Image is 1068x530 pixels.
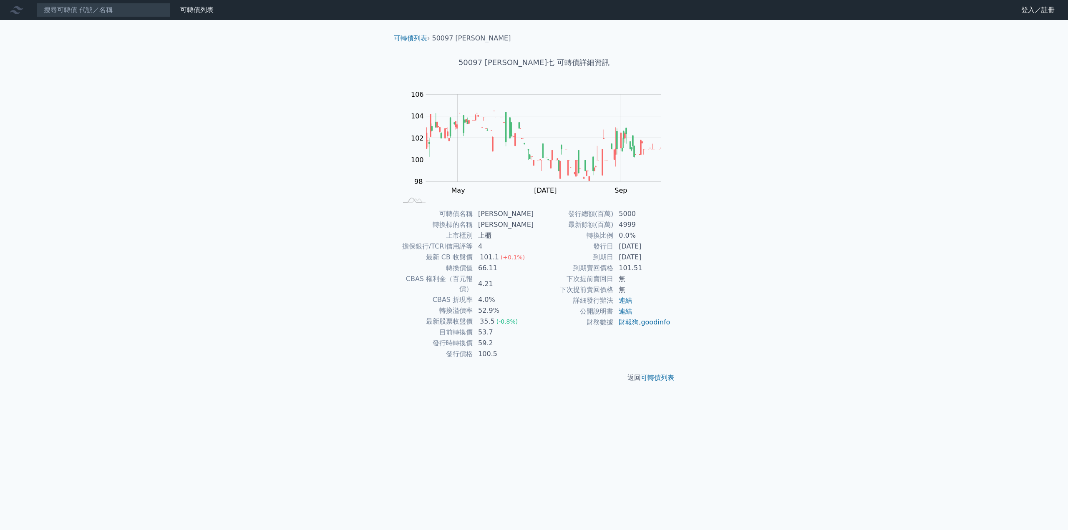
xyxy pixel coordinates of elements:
[473,327,534,338] td: 53.7
[614,230,671,241] td: 0.0%
[397,327,473,338] td: 目前轉換價
[641,318,670,326] a: goodinfo
[397,338,473,349] td: 發行時轉換價
[619,318,639,326] a: 財報狗
[397,252,473,263] td: 最新 CB 收盤價
[534,186,557,194] tspan: [DATE]
[619,307,632,315] a: 連結
[407,90,674,194] g: Chart
[397,219,473,230] td: 轉換標的名稱
[614,274,671,284] td: 無
[534,306,614,317] td: 公開說明書
[411,90,424,98] tspan: 106
[473,230,534,241] td: 上櫃
[432,33,511,43] li: 50097 [PERSON_NAME]
[473,349,534,359] td: 100.5
[534,284,614,295] td: 下次提前賣回價格
[473,274,534,294] td: 4.21
[534,252,614,263] td: 到期日
[478,252,501,262] div: 101.1
[534,274,614,284] td: 下次提前賣回日
[397,349,473,359] td: 發行價格
[534,317,614,328] td: 財務數據
[397,294,473,305] td: CBAS 折現率
[614,284,671,295] td: 無
[1015,3,1061,17] a: 登入／註冊
[501,254,525,261] span: (+0.1%)
[397,208,473,219] td: 可轉債名稱
[397,263,473,274] td: 轉換價值
[534,295,614,306] td: 詳細發行辦法
[534,230,614,241] td: 轉換比例
[394,33,430,43] li: ›
[397,316,473,327] td: 最新股票收盤價
[473,263,534,274] td: 66.11
[614,317,671,328] td: ,
[473,294,534,305] td: 4.0%
[397,305,473,316] td: 轉換溢價率
[534,219,614,230] td: 最新餘額(百萬)
[534,208,614,219] td: 發行總額(百萬)
[473,241,534,252] td: 4
[397,230,473,241] td: 上市櫃別
[534,263,614,274] td: 到期賣回價格
[534,241,614,252] td: 發行日
[411,134,424,142] tspan: 102
[394,34,427,42] a: 可轉債列表
[411,112,424,120] tspan: 104
[614,263,671,274] td: 101.51
[615,186,627,194] tspan: Sep
[641,374,674,382] a: 可轉債列表
[397,274,473,294] td: CBAS 權利金（百元報價）
[619,296,632,304] a: 連結
[473,305,534,316] td: 52.9%
[426,111,661,181] g: Series
[37,3,170,17] input: 搜尋可轉債 代號／名稱
[614,241,671,252] td: [DATE]
[473,208,534,219] td: [PERSON_NAME]
[473,219,534,230] td: [PERSON_NAME]
[614,252,671,263] td: [DATE]
[387,57,681,68] h1: 50097 [PERSON_NAME]七 可轉債詳細資訊
[496,318,518,325] span: (-0.8%)
[180,6,214,14] a: 可轉債列表
[414,178,423,186] tspan: 98
[478,316,496,327] div: 35.5
[411,156,424,164] tspan: 100
[387,373,681,383] p: 返回
[451,186,465,194] tspan: May
[614,208,671,219] td: 5000
[397,241,473,252] td: 擔保銀行/TCRI信用評等
[473,338,534,349] td: 59.2
[614,219,671,230] td: 4999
